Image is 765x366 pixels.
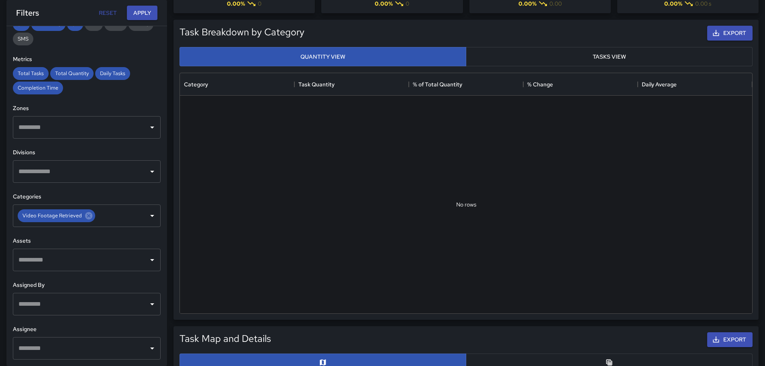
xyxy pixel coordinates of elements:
button: Open [147,166,158,177]
h6: Assets [13,237,161,245]
span: Completion Time [13,84,63,91]
h6: Assigned By [13,281,161,290]
div: SMS [13,33,33,45]
div: % of Total Quantity [413,73,462,96]
span: Total Quantity [50,70,94,77]
div: Total Quantity [50,67,94,80]
div: Category [180,73,294,96]
div: % Change [523,73,638,96]
div: Category [184,73,208,96]
h6: Assignee [13,325,161,334]
button: Open [147,122,158,133]
div: Task Quantity [294,73,409,96]
button: Reset [95,6,120,20]
div: % Change [527,73,553,96]
h6: Zones [13,104,161,113]
div: Daily Average [638,73,752,96]
button: Quantity View [180,47,466,67]
span: SMS [13,35,33,42]
button: Open [147,210,158,221]
span: Daily Tasks [95,70,130,77]
h6: Categories [13,192,161,201]
button: Apply [127,6,157,20]
span: Video Footage Retrieved [18,211,87,220]
button: Export [707,332,753,347]
div: Completion Time [13,82,63,94]
div: Task Quantity [298,73,335,96]
div: Video Footage Retrieved [18,209,95,222]
h6: Divisions [13,148,161,157]
h6: Metrics [13,55,161,64]
button: Open [147,254,158,266]
button: Tasks View [466,47,753,67]
h5: Task Map and Details [180,332,271,345]
div: Total Tasks [13,67,49,80]
h5: Task Breakdown by Category [180,26,304,39]
h6: Filters [16,6,39,19]
button: Open [147,343,158,354]
div: Daily Average [642,73,677,96]
span: Total Tasks [13,70,49,77]
div: % of Total Quantity [409,73,523,96]
button: Open [147,299,158,310]
div: Daily Tasks [95,67,130,80]
button: Export [707,26,753,41]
